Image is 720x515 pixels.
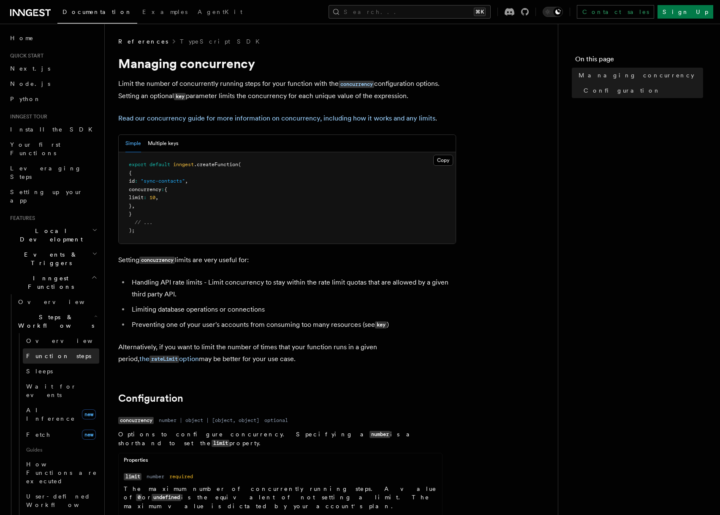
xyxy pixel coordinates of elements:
span: limit [129,194,144,200]
a: Overview [15,294,99,310]
span: User-defined Workflows [26,493,102,508]
a: Python [7,91,99,107]
span: , [132,203,135,209]
code: concurrency [118,417,154,424]
span: id [129,178,135,184]
span: References [118,37,168,46]
dd: optional [264,417,288,424]
button: Simple [125,135,141,152]
button: Toggle dark mode [543,7,563,17]
button: Copy [433,155,453,166]
code: rateLimit [149,356,179,363]
a: AI Inferencenew [23,403,99,426]
a: AgentKit [193,3,247,23]
code: limit [212,440,229,447]
a: Configuration [118,392,183,404]
span: 10 [149,194,155,200]
span: Local Development [7,227,92,244]
span: default [149,162,170,167]
a: Sign Up [658,5,713,19]
span: Wait for events [26,383,76,398]
a: How Functions are executed [23,457,99,489]
span: new [82,430,96,440]
span: new [82,409,96,419]
h1: Managing concurrency [118,56,456,71]
span: Fetch [26,431,51,438]
span: } [129,203,132,209]
span: Managing concurrency [579,71,694,79]
button: Local Development [7,223,99,247]
span: } [129,211,132,217]
a: Setting up your app [7,184,99,208]
a: Managing concurrency [575,68,703,83]
code: 0 [136,494,142,501]
span: : [135,178,138,184]
button: Search...⌘K [329,5,491,19]
code: key [174,93,186,100]
button: Multiple keys [148,135,178,152]
a: Install the SDK [7,122,99,137]
a: Examples [137,3,193,23]
a: User-defined Workflows [23,489,99,512]
a: Leveraging Steps [7,161,99,184]
span: Sleeps [26,368,53,375]
a: TypeScript SDK [180,37,265,46]
p: Limit the number of concurrently running steps for your function with the configuration options. ... [118,78,456,102]
a: Documentation [57,3,137,24]
a: Next.js [7,61,99,76]
span: export [129,162,147,167]
span: Install the SDK [10,126,98,133]
span: Overview [26,337,113,344]
span: : [144,194,147,200]
dd: number [147,473,164,480]
a: Fetchnew [23,426,99,443]
li: Handling API rate limits - Limit concurrency to stay within the rate limit quotas that are allowe... [129,277,456,300]
span: { [164,186,167,192]
span: inngest [173,162,194,167]
a: Home [7,30,99,46]
span: , [155,194,158,200]
a: Your first Functions [7,137,99,161]
code: concurrency [339,81,374,88]
code: undefined [152,494,181,501]
span: Documentation [62,8,132,15]
span: .createFunction [194,162,238,167]
a: Contact sales [577,5,654,19]
span: concurrency [129,186,161,192]
code: number [370,431,390,438]
button: Events & Triggers [7,247,99,271]
span: Next.js [10,65,50,72]
span: { [129,170,132,176]
a: therateLimitoption [139,355,199,363]
code: key [375,321,387,329]
p: . [118,112,456,124]
a: Function steps [23,348,99,364]
code: concurrency [139,257,175,264]
span: "sync-contacts" [141,178,185,184]
span: Inngest tour [7,113,47,120]
span: // ... [135,219,152,225]
h4: On this page [575,54,703,68]
a: concurrency [339,79,374,88]
p: The maximum number of concurrently running steps. A value of or is the equivalent of not setting ... [124,485,437,510]
li: Preventing one of your user's accounts from consuming too many resources (see ) [129,319,456,331]
a: Node.js [7,76,99,91]
span: Quick start [7,52,43,59]
span: Home [10,34,34,42]
dd: required [169,473,193,480]
button: Steps & Workflows [15,310,99,333]
span: Node.js [10,80,50,87]
span: AI Inference [26,407,75,422]
span: Inngest Functions [7,274,91,291]
span: Examples [142,8,187,15]
span: Events & Triggers [7,250,92,267]
span: Features [7,215,35,222]
span: : [161,186,164,192]
span: ); [129,227,135,233]
dd: number | object | [object, object] [159,417,259,424]
span: Your first Functions [10,141,60,156]
span: Leveraging Steps [10,165,82,180]
span: Guides [23,443,99,457]
div: Properties [119,457,442,467]
kbd: ⌘K [474,8,486,16]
